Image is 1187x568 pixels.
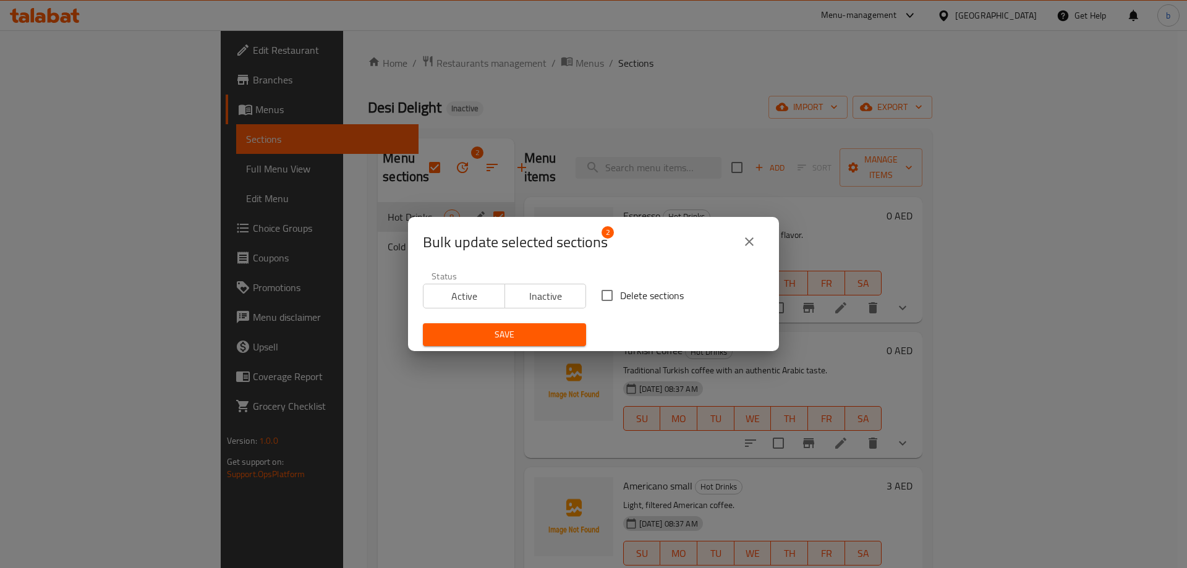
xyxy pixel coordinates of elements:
[423,284,505,308] button: Active
[433,327,576,342] span: Save
[620,288,684,303] span: Delete sections
[428,287,500,305] span: Active
[602,226,614,239] span: 2
[510,287,582,305] span: Inactive
[504,284,587,308] button: Inactive
[423,232,608,252] span: Selected section count
[423,323,586,346] button: Save
[734,227,764,256] button: close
